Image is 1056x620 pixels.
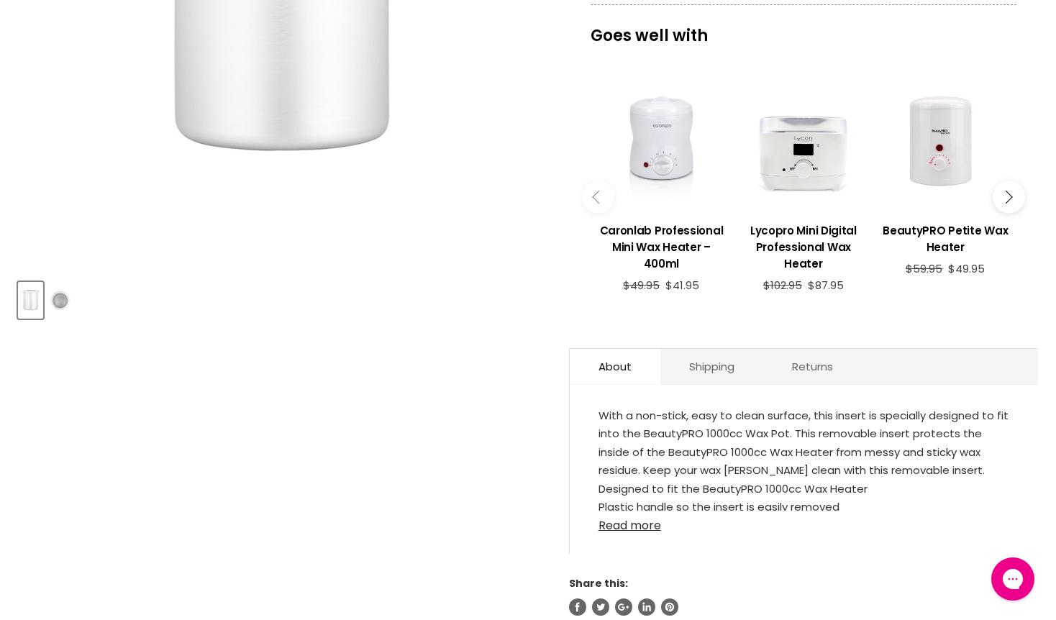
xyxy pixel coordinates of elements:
span: $59.95 [906,261,942,276]
h3: BeautyPRO Petite Wax Heater [882,222,1009,255]
p: Goes well with [591,4,1016,52]
a: Read more [598,511,1009,532]
span: $41.95 [665,278,699,293]
span: $49.95 [623,278,660,293]
a: View product:BeautyPRO Petite Wax Heater [882,211,1009,263]
h3: Caronlab Professional Mini Wax Heater – 400ml [598,222,725,272]
h3: Lycopro Mini Digital Professional Wax Heater [739,222,867,272]
a: Shipping [660,349,763,384]
li: Plastic handle so the insert is easily removed [598,498,1009,516]
div: With a non-stick, easy to clean surface, this insert is specially designed to fit into the Beauty... [598,406,1009,511]
span: $102.95 [763,278,802,293]
a: View product:Caronlab Professional Mini Wax Heater – 400ml [598,211,725,279]
img: BeautyPRO Wax Heater Insert 1000cc [49,283,71,317]
span: $87.95 [808,278,844,293]
a: View product:Lycopro Mini Digital Professional Wax Heater [739,211,867,279]
button: BeautyPRO Wax Heater Insert 1000cc [18,282,43,319]
li: Designed to fit the BeautyPRO 1000cc Wax Heater [598,480,1009,498]
a: About [570,349,660,384]
div: Product thumbnails [16,278,545,319]
iframe: Gorgias live chat messenger [984,552,1042,606]
aside: Share this: [569,577,1038,616]
img: BeautyPRO Wax Heater Insert 1000cc [19,283,42,317]
span: Share this: [569,576,628,591]
span: $49.95 [948,261,985,276]
button: BeautyPRO Wax Heater Insert 1000cc [47,282,73,319]
a: Returns [763,349,862,384]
